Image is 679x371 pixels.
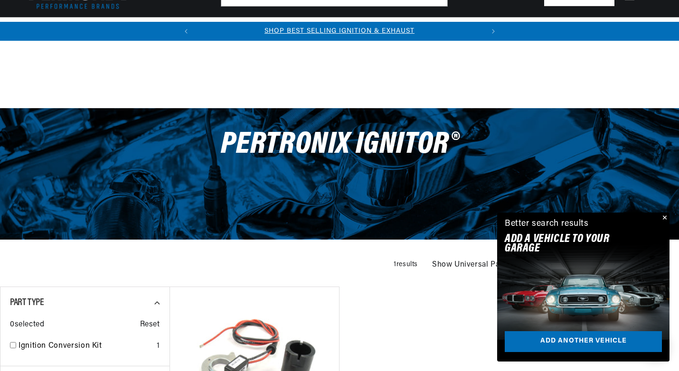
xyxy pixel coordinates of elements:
summary: Headers, Exhausts & Components [179,18,300,40]
a: Add another vehicle [505,331,662,352]
span: Show Universal Parts [432,259,509,271]
div: Announcement [196,26,484,37]
summary: Engine Swaps [300,18,354,40]
div: 1 of 2 [196,26,484,37]
summary: Coils & Distributors [100,18,179,40]
span: 1 results [394,261,418,268]
a: Ignition Conversion Kit [19,340,153,352]
button: Close [658,213,670,224]
span: 0 selected [10,319,44,331]
summary: Product Support [598,18,655,40]
summary: Spark Plug Wires [423,18,490,40]
span: Reset [140,319,160,331]
div: 1 [157,340,160,352]
summary: Ignition Conversions [24,18,100,40]
button: Translation missing: en.sections.announcements.next_announcement [484,22,503,41]
summary: Motorcycle [490,18,539,40]
button: Translation missing: en.sections.announcements.previous_announcement [177,22,196,41]
span: PerTronix Ignitor® [221,130,459,160]
a: SHOP BEST SELLING IGNITION & EXHAUST [264,28,415,35]
summary: Battery Products [354,18,423,40]
div: Better search results [505,217,589,231]
span: Part Type [10,298,44,307]
h2: Add A VEHICLE to your garage [505,234,638,254]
